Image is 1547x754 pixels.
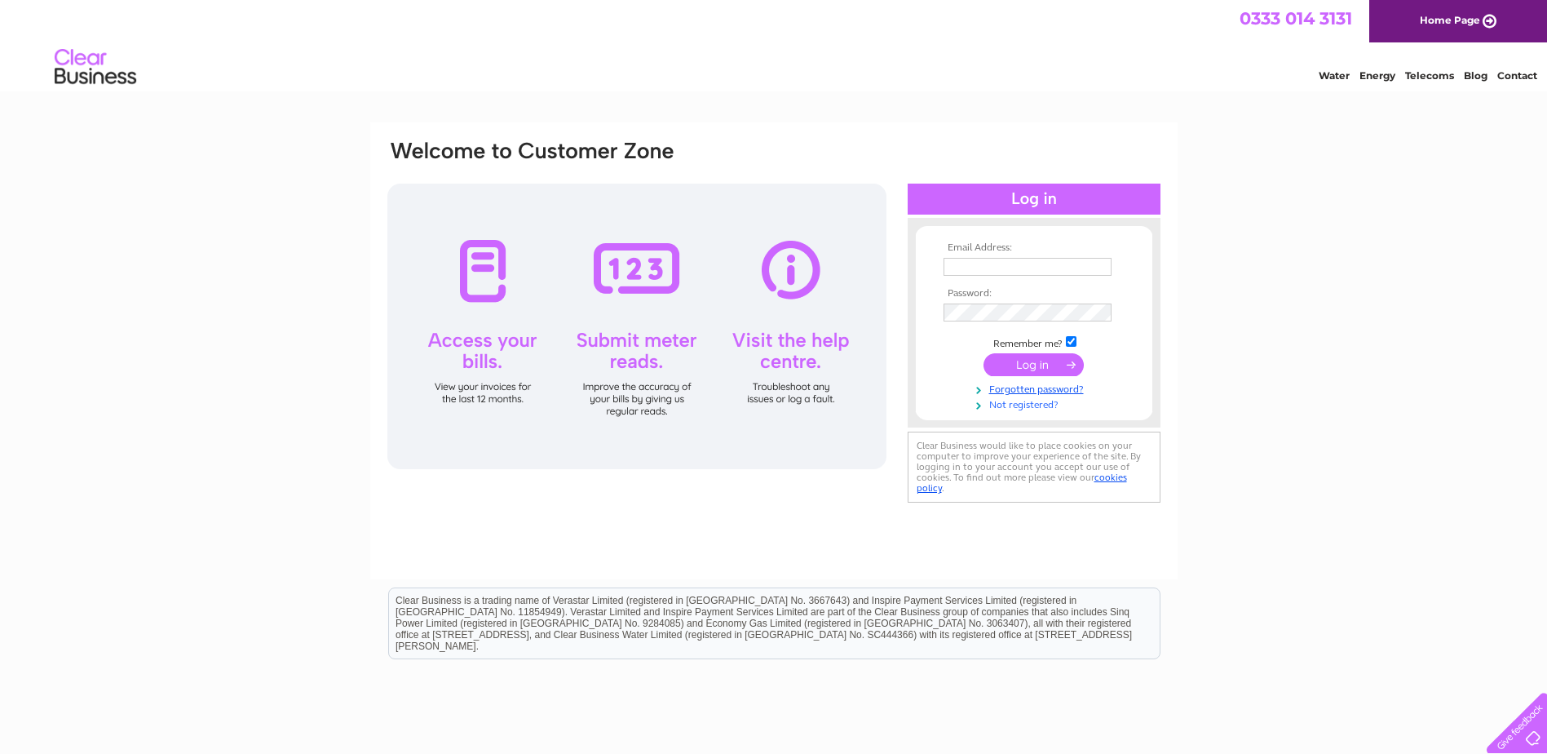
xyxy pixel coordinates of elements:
img: logo.png [54,42,137,92]
div: Clear Business would like to place cookies on your computer to improve your experience of the sit... [908,432,1160,503]
th: Email Address: [939,242,1129,254]
td: Remember me? [939,334,1129,350]
a: cookies policy [917,472,1127,494]
a: Energy [1359,69,1395,82]
input: Submit [983,353,1084,376]
a: Telecoms [1405,69,1454,82]
a: Forgotten password? [944,380,1129,396]
a: Not registered? [944,396,1129,411]
a: 0333 014 3131 [1240,8,1352,29]
a: Blog [1464,69,1487,82]
a: Contact [1497,69,1537,82]
div: Clear Business is a trading name of Verastar Limited (registered in [GEOGRAPHIC_DATA] No. 3667643... [389,9,1160,79]
th: Password: [939,288,1129,299]
a: Water [1319,69,1350,82]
